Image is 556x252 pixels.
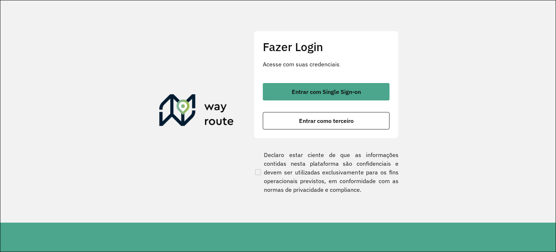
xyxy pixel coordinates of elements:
button: button [263,112,389,129]
h2: Fazer Login [263,40,389,54]
span: Entrar como terceiro [299,118,354,124]
label: Declaro estar ciente de que as informações contidas nesta plataforma são confidenciais e devem se... [254,150,399,194]
img: Roteirizador AmbevTech [159,94,234,129]
p: Acesse com suas credenciais [263,60,389,69]
span: Entrar com Single Sign-on [292,89,361,95]
button: button [263,83,389,100]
